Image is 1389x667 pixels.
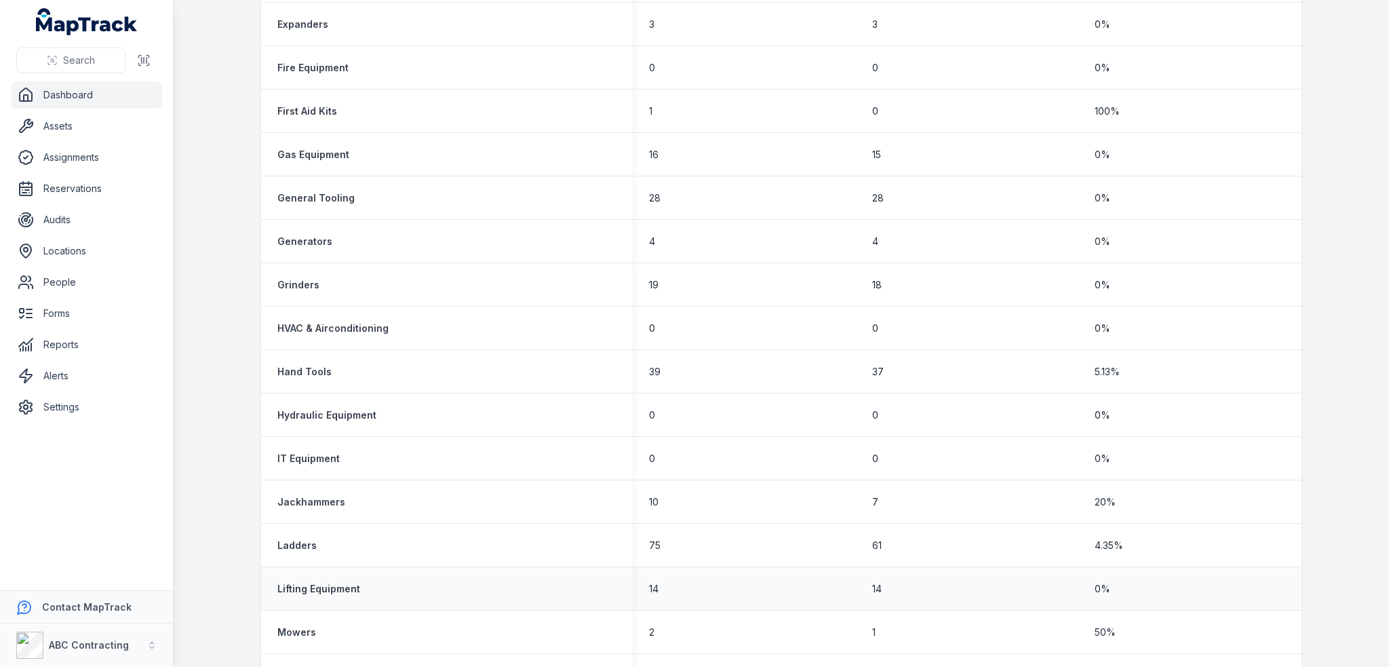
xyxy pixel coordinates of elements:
[11,237,162,265] a: Locations
[1095,191,1110,205] span: 0 %
[277,148,349,161] a: Gas Equipment
[649,148,659,161] span: 16
[1095,365,1120,379] span: 5.13 %
[872,104,878,118] span: 0
[872,539,882,552] span: 61
[277,408,376,422] a: Hydraulic Equipment
[277,626,316,639] a: Mowers
[649,626,654,639] span: 2
[277,18,328,31] a: Expanders
[277,322,389,335] a: HVAC & Airconditioning
[11,206,162,233] a: Audits
[11,300,162,327] a: Forms
[16,47,125,73] button: Search
[11,113,162,140] a: Assets
[649,408,655,422] span: 0
[277,191,355,205] a: General Tooling
[872,582,882,596] span: 14
[11,394,162,421] a: Settings
[277,278,319,292] a: Grinders
[649,191,661,205] span: 28
[277,235,332,248] a: Generators
[1095,626,1116,639] span: 50 %
[277,104,337,118] a: First Aid Kits
[649,61,655,75] span: 0
[872,148,881,161] span: 15
[649,235,655,248] span: 4
[872,278,882,292] span: 18
[277,452,340,465] a: IT Equipment
[649,495,659,509] span: 10
[649,18,654,31] span: 3
[277,61,349,75] a: Fire Equipment
[872,322,878,335] span: 0
[872,61,878,75] span: 0
[277,365,332,379] a: Hand Tools
[1095,495,1116,509] span: 20 %
[11,362,162,389] a: Alerts
[11,269,162,296] a: People
[11,331,162,358] a: Reports
[649,365,661,379] span: 39
[1095,452,1110,465] span: 0 %
[63,54,95,67] span: Search
[649,278,659,292] span: 19
[1095,148,1110,161] span: 0 %
[1095,408,1110,422] span: 0 %
[1095,539,1123,552] span: 4.35 %
[11,175,162,202] a: Reservations
[1095,322,1110,335] span: 0 %
[1095,18,1110,31] span: 0 %
[872,235,878,248] span: 4
[277,495,345,509] a: Jackhammers
[649,104,652,118] span: 1
[872,191,884,205] span: 28
[277,539,317,552] a: Ladders
[1095,278,1110,292] span: 0 %
[36,8,138,35] a: MapTrack
[872,408,878,422] span: 0
[11,81,162,109] a: Dashboard
[649,582,659,596] span: 14
[649,539,661,552] span: 75
[277,582,360,596] a: Lifting Equipment
[872,626,876,639] span: 1
[649,452,655,465] span: 0
[1095,104,1120,118] span: 100 %
[42,601,132,613] strong: Contact MapTrack
[1095,582,1110,596] span: 0 %
[1095,235,1110,248] span: 0 %
[1095,61,1110,75] span: 0 %
[49,639,129,651] strong: ABC Contracting
[872,452,878,465] span: 0
[872,18,878,31] span: 3
[11,144,162,171] a: Assignments
[872,495,878,509] span: 7
[649,322,655,335] span: 0
[872,365,884,379] span: 37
